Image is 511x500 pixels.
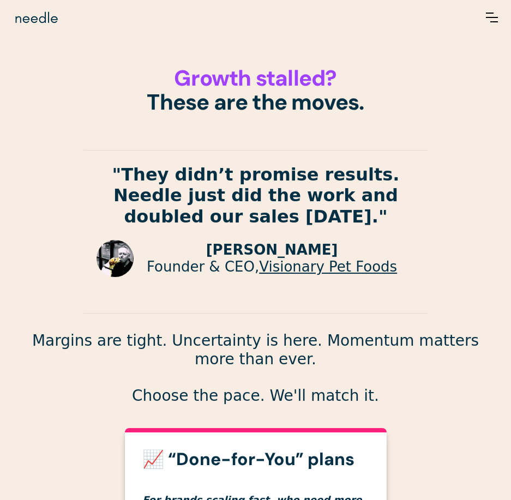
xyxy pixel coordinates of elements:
div: menu [486,13,498,22]
a: Visionary Pet Foods [259,258,397,275]
strong: "They didn’t promise results. Needle just did the work and doubled our sales [DATE]." [112,164,399,227]
h3: 📈 “Done-for-You” plans [142,450,369,469]
p: Founder & CEO, [147,258,397,275]
h1: These are the moves. [13,66,498,114]
span: Growth stalled? [174,64,336,92]
p: [PERSON_NAME] [147,242,397,258]
p: Margins are tight. Uncertainty is here. Momentum matters more than ever. Choose the pace. We'll m... [13,332,498,405]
